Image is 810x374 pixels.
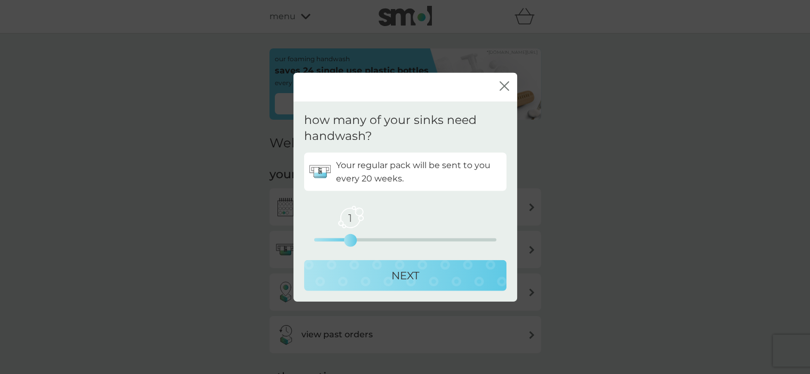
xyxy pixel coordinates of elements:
[391,267,419,284] p: NEXT
[336,158,501,185] p: Your regular pack will be sent to you every 20 weeks.
[304,112,506,145] p: how many of your sinks need handwash?
[337,205,364,231] span: 1
[500,81,509,93] button: close
[304,260,506,291] button: NEXT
